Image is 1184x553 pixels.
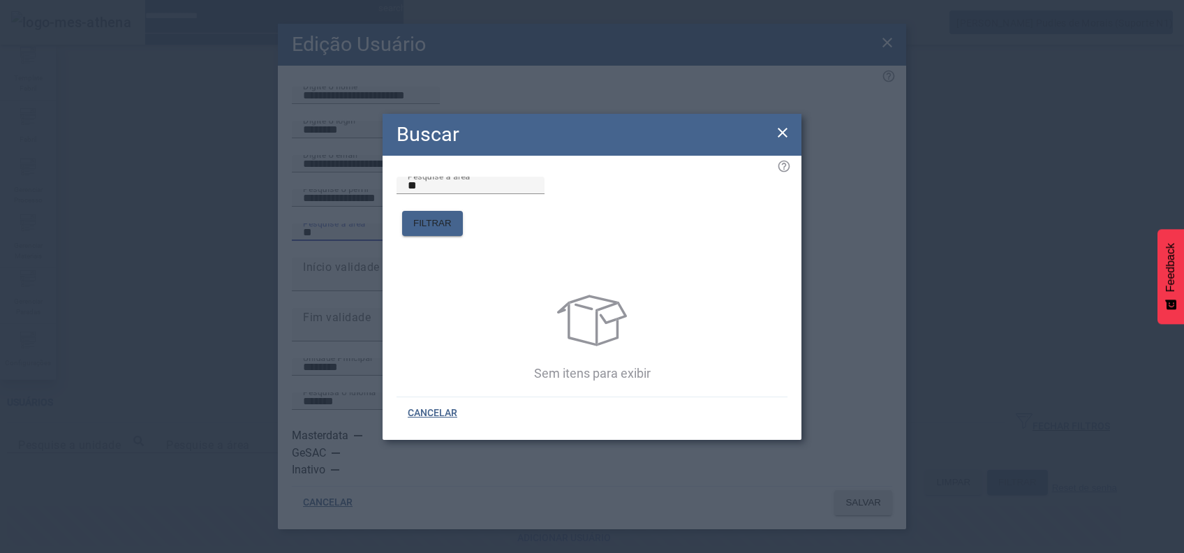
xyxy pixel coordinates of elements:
[408,406,457,420] span: CANCELAR
[402,211,463,236] button: FILTRAR
[408,171,471,181] mat-label: Pesquise a área
[400,364,784,383] p: Sem itens para exibir
[1157,229,1184,324] button: Feedback - Mostrar pesquisa
[1164,243,1177,292] span: Feedback
[397,401,468,426] button: CANCELAR
[413,216,452,230] span: FILTRAR
[397,119,459,149] h2: Buscar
